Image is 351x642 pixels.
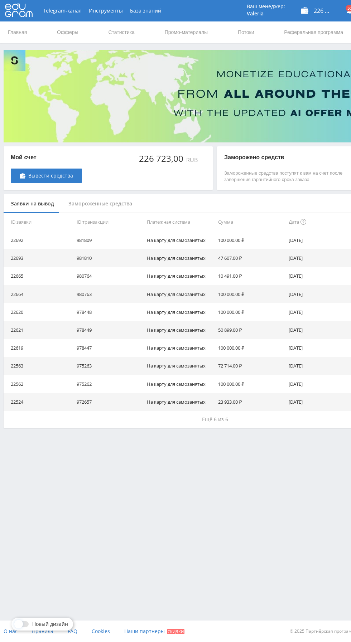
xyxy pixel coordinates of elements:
td: 978447 [74,339,144,357]
div: Замороженные средства [61,194,139,213]
td: 22562 [4,375,74,393]
td: 980764 [74,267,144,285]
span: Правила [32,628,53,634]
p: Замороженные средства поступят к вам на счет после завершения гарантийного срока заказа [224,170,350,183]
span: Ещё 6 из 6 [202,416,228,423]
span: Скидки [167,629,184,634]
td: 22693 [4,249,74,267]
td: На карту для самозанятых [144,357,215,375]
p: Мой счет [11,154,82,161]
span: Вывести средства [28,173,73,179]
td: На карту для самозанятых [144,303,215,321]
td: 22620 [4,303,74,321]
td: 22621 [4,321,74,339]
th: ID заявки [4,213,74,231]
a: Наши партнеры Скидки [124,621,184,642]
td: На карту для самозанятых [144,249,215,267]
th: Платежная система [144,213,215,231]
td: 23 933,00 ₽ [215,393,285,411]
td: 100 000,00 ₽ [215,303,285,321]
td: 22664 [4,285,74,303]
td: На карту для самозанятых [144,321,215,339]
td: 978449 [74,321,144,339]
td: 22665 [4,267,74,285]
td: На карту для самозанятых [144,339,215,357]
td: 975262 [74,375,144,393]
div: RUB [185,157,198,163]
span: Cookies [92,628,110,634]
td: 978448 [74,303,144,321]
a: Статистика [107,21,135,43]
div: 226 723,00 [138,154,185,164]
p: Ваш менеджер: [247,4,285,9]
td: На карту для самозанятых [144,393,215,411]
td: 100 000,00 ₽ [215,231,285,249]
span: FAQ [68,628,77,634]
th: ID транзакции [74,213,144,231]
p: Заморожено средств [224,154,350,161]
td: На карту для самозанятых [144,285,215,303]
td: 972657 [74,393,144,411]
td: 100 000,00 ₽ [215,375,285,393]
a: Реферальная программа [283,21,344,43]
td: 72 714,00 ₽ [215,357,285,375]
td: 22524 [4,393,74,411]
a: Cookies [92,621,110,642]
td: На карту для самозанятых [144,231,215,249]
td: 980763 [74,285,144,303]
td: 981809 [74,231,144,249]
td: 47 607,00 ₽ [215,249,285,267]
th: Сумма [215,213,285,231]
a: Потоки [237,21,255,43]
td: 22619 [4,339,74,357]
td: На карту для самозанятых [144,375,215,393]
a: О нас [4,621,18,642]
span: Новый дизайн [32,621,68,627]
td: 50 899,00 ₽ [215,321,285,339]
td: 975263 [74,357,144,375]
span: О нас [4,628,18,634]
span: Наши партнеры [124,628,165,634]
td: 981810 [74,249,144,267]
a: Вывести средства [11,169,82,183]
td: 10 491,00 ₽ [215,267,285,285]
a: Главная [7,21,28,43]
div: Заявки на вывод [4,194,61,213]
a: Промо-материалы [164,21,208,43]
p: Valeria [247,11,285,16]
td: 100 000,00 ₽ [215,285,285,303]
td: На карту для самозанятых [144,267,215,285]
a: Офферы [56,21,79,43]
td: 100 000,00 ₽ [215,339,285,357]
a: FAQ [68,621,77,642]
td: 22563 [4,357,74,375]
a: Правила [32,621,53,642]
td: 22692 [4,231,74,249]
